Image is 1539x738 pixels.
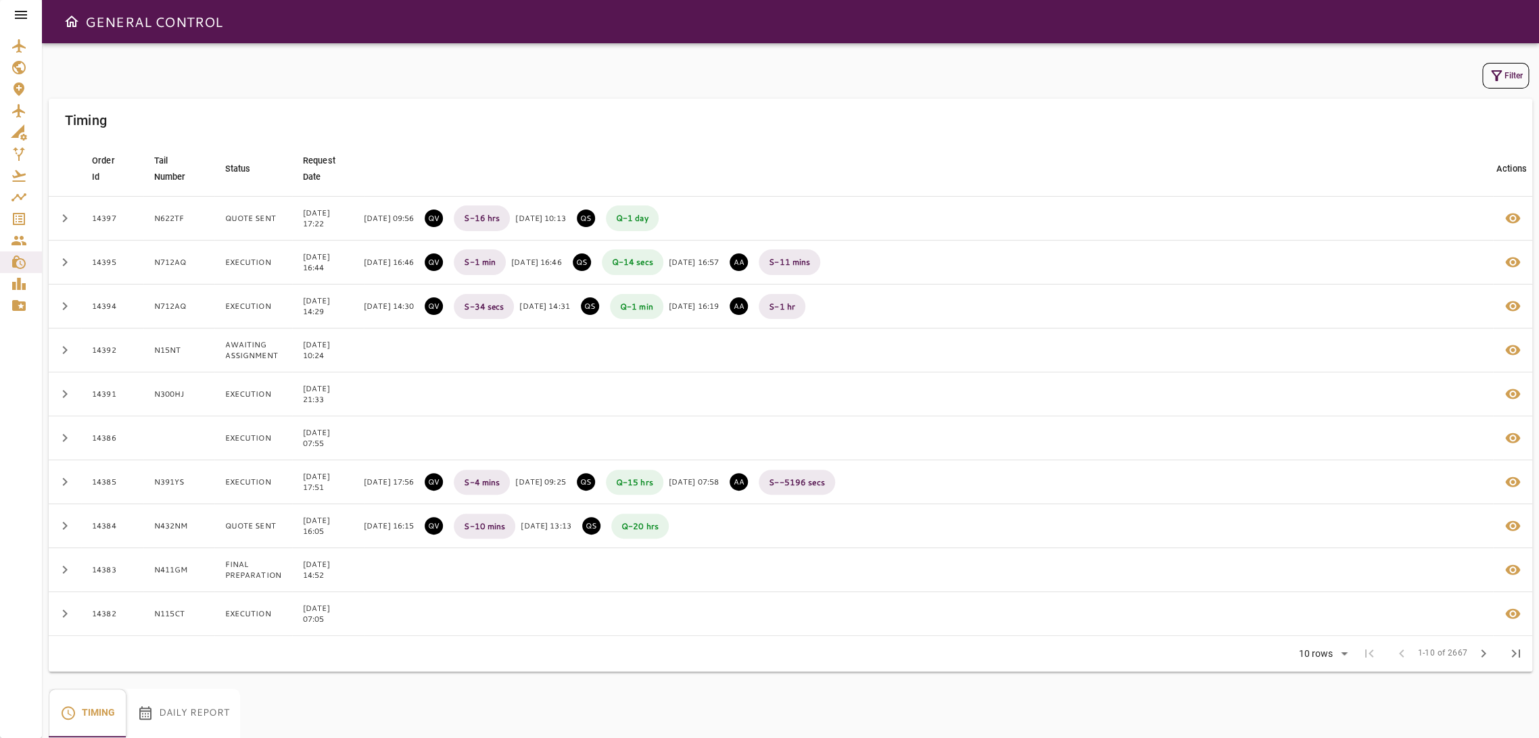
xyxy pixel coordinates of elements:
span: chevron_right [57,606,73,622]
button: Details [1496,378,1529,410]
td: EXECUTION [214,285,292,328]
div: Order Id [92,153,115,185]
div: Tail Number [154,153,186,185]
span: last_page [1508,645,1524,662]
td: [DATE] 07:05 [292,592,364,636]
p: S - 10 mins [454,514,515,539]
span: Status [225,161,268,177]
td: 14384 [81,504,143,548]
span: 1-10 of 2667 [1417,647,1467,660]
p: S - 34 secs [454,294,514,319]
p: [DATE] 07:58 [669,476,719,487]
span: chevron_right [1475,645,1492,662]
td: N622TF [143,197,214,241]
td: N115CT [143,592,214,636]
p: [DATE] 14:30 [364,301,414,312]
span: Next Page [1467,637,1500,670]
td: [DATE] 14:29 [292,285,364,328]
p: QUOTE VALIDATED [425,253,443,271]
button: Details [1496,246,1529,278]
td: [DATE] 14:52 [292,548,364,592]
td: N411GM [143,548,214,592]
button: Filter [1482,63,1529,89]
p: S - 16 hrs [454,205,510,230]
td: FINAL PREPARATION [214,548,292,592]
span: Tail Number [154,153,204,185]
p: QUOTE SENT [577,210,595,227]
td: [DATE] 17:51 [292,460,364,504]
span: Previous Page [1385,637,1417,670]
td: N391YS [143,460,214,504]
td: N712AQ [143,241,214,285]
span: chevron_right [57,386,73,402]
p: [DATE] 16:57 [669,257,719,268]
td: 14397 [81,197,143,241]
td: EXECUTION [214,372,292,416]
td: N15NT [143,328,214,372]
button: Details [1496,202,1529,235]
button: Details [1496,290,1529,322]
h6: Timing [65,109,107,131]
div: Status [225,161,251,177]
p: AWAITING ASSIGNMENT [730,253,748,271]
p: [DATE] 09:25 [515,476,565,487]
p: QUOTE SENT [573,253,591,271]
span: Last Page [1500,637,1532,670]
p: Q - 1 min [610,294,663,319]
p: QUOTE SENT [582,517,600,535]
p: QUOTE VALIDATED [425,297,443,315]
span: chevron_right [57,474,73,490]
td: 14385 [81,460,143,504]
button: Details [1496,510,1529,542]
button: Details [1496,553,1529,586]
td: [DATE] 17:22 [292,197,364,241]
p: QUOTE VALIDATED [425,517,443,535]
span: chevron_right [57,430,73,446]
td: 14382 [81,592,143,636]
span: First Page [1352,637,1385,670]
td: 14391 [81,372,143,416]
p: Q - 14 secs [602,249,663,274]
td: [DATE] 10:24 [292,328,364,372]
td: N712AQ [143,285,214,328]
div: basic tabs example [49,689,240,737]
p: S - 11 mins [759,249,820,274]
p: S - 4 mins [454,470,510,495]
p: QUOTE VALIDATED [425,473,443,491]
button: Details [1496,422,1529,454]
span: chevron_right [57,562,73,578]
span: chevron_right [57,298,73,314]
p: Q - 15 hrs [606,470,663,495]
p: [DATE] 16:15 [364,520,414,531]
p: [DATE] 13:13 [521,520,571,531]
td: 14394 [81,285,143,328]
p: [DATE] 17:56 [364,476,414,487]
td: QUOTE SENT [214,197,292,241]
p: [DATE] 09:56 [364,213,414,224]
p: AWAITING ASSIGNMENT [730,297,748,315]
span: chevron_right [57,254,73,270]
span: chevron_right [57,518,73,534]
td: [DATE] 16:44 [292,241,364,285]
td: [DATE] 07:55 [292,416,364,460]
button: Details [1496,597,1529,630]
p: AWAITING ASSIGNMENT [730,473,748,491]
p: [DATE] 16:46 [364,257,414,268]
p: [DATE] 16:46 [511,257,561,268]
td: EXECUTION [214,460,292,504]
p: S - -5196 secs [759,470,834,495]
td: N300HJ [143,372,214,416]
td: [DATE] 16:05 [292,504,364,548]
h6: GENERAL CONTROL [85,11,222,32]
span: chevron_right [57,210,73,226]
button: Details [1496,466,1529,498]
p: [DATE] 14:31 [519,301,569,312]
p: Q - 1 day [606,205,659,230]
p: QUOTE SENT [581,297,599,315]
div: 10 rows [1289,644,1352,664]
p: S - 1 hr [759,294,805,319]
span: Order Id [92,153,133,185]
button: Daily Report [126,689,240,737]
td: 14383 [81,548,143,592]
div: 10 rows [1295,648,1336,660]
